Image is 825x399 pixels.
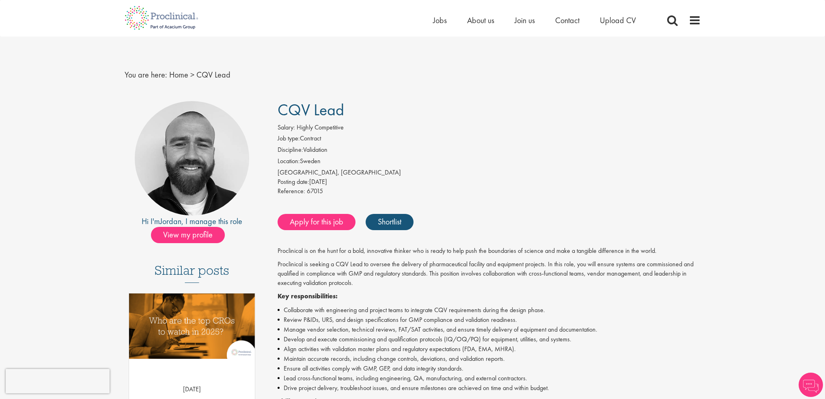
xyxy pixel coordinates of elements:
label: Salary: [278,123,295,132]
li: Validation [278,145,701,157]
a: Apply for this job [278,214,355,230]
span: View my profile [151,227,225,243]
p: Proclinical is on the hunt for a bold, innovative thinker who is ready to help push the boundarie... [278,246,701,256]
span: 67015 [307,187,323,195]
li: Lead cross-functional teams, including engineering, QA, manufacturing, and external contractors. [278,373,701,383]
a: View my profile [151,229,233,239]
label: Reference: [278,187,305,196]
li: Maintain accurate records, including change controls, deviations, and validation reports. [278,354,701,364]
a: Upload CV [600,15,636,26]
div: [DATE] [278,177,701,187]
span: Highly Competitive [297,123,344,132]
span: CQV Lead [196,69,230,80]
li: Contract [278,134,701,145]
a: Jobs [433,15,447,26]
a: Jordan [160,216,181,226]
span: > [190,69,194,80]
li: Sweden [278,157,701,168]
li: Drive project delivery, troubleshoot issues, and ensure milestones are achieved on time and withi... [278,383,701,393]
span: You are here: [125,69,167,80]
a: breadcrumb link [169,69,188,80]
div: Hi I'm , I manage this role [125,216,260,227]
a: Link to a post [129,293,255,365]
iframe: reCAPTCHA [6,369,110,393]
p: [DATE] [129,385,255,394]
li: Ensure all activities comply with GMP, GEP, and data integrity standards. [278,364,701,373]
img: Top 10 CROs 2025 | Proclinical [129,293,255,359]
h3: Similar posts [155,263,229,283]
label: Job type: [278,134,300,143]
span: Posting date: [278,177,309,186]
a: About us [467,15,494,26]
li: Align activities with validation master plans and regulatory expectations (FDA, EMA, MHRA). [278,344,701,354]
a: Shortlist [366,214,414,230]
li: Manage vendor selection, technical reviews, FAT/SAT activities, and ensure timely delivery of equ... [278,325,701,334]
li: Collaborate with engineering and project teams to integrate CQV requirements during the design ph... [278,305,701,315]
li: Review P&IDs, URS, and design specifications for GMP compliance and validation readiness. [278,315,701,325]
img: Chatbot [799,373,823,397]
strong: Key responsibilities: [278,292,338,300]
img: imeage of recruiter Jordan Kiely [135,101,249,216]
a: Contact [555,15,579,26]
label: Location: [278,157,300,166]
p: Proclinical is seeking a CQV Lead to oversee the delivery of pharmaceutical facility and equipmen... [278,260,701,288]
a: Join us [515,15,535,26]
label: Discipline: [278,145,303,155]
span: CQV Lead [278,99,344,120]
div: [GEOGRAPHIC_DATA], [GEOGRAPHIC_DATA] [278,168,701,177]
li: Develop and execute commissioning and qualification protocols (IQ/OQ/PQ) for equipment, utilities... [278,334,701,344]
